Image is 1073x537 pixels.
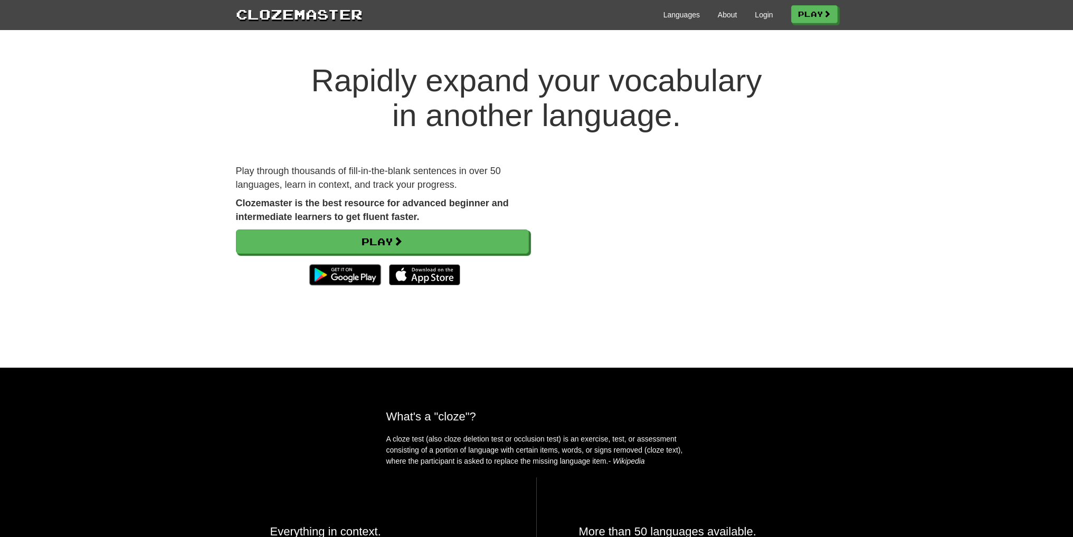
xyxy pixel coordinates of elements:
img: Get it on Google Play [304,259,386,291]
a: Languages [663,9,700,20]
p: A cloze test (also cloze deletion test or occlusion test) is an exercise, test, or assessment con... [386,434,687,467]
h2: What's a "cloze"? [386,410,687,423]
a: Play [236,229,529,254]
a: Play [791,5,838,23]
img: Download_on_the_App_Store_Badge_US-UK_135x40-25178aeef6eb6b83b96f5f2d004eda3bffbb37122de64afbaef7... [389,264,460,285]
p: Play through thousands of fill-in-the-blank sentences in over 50 languages, learn in context, and... [236,165,529,191]
a: Clozemaster [236,4,363,24]
strong: Clozemaster is the best resource for advanced beginner and intermediate learners to get fluent fa... [236,198,509,222]
a: Login [755,9,773,20]
em: - Wikipedia [609,457,645,465]
a: About [718,9,737,20]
